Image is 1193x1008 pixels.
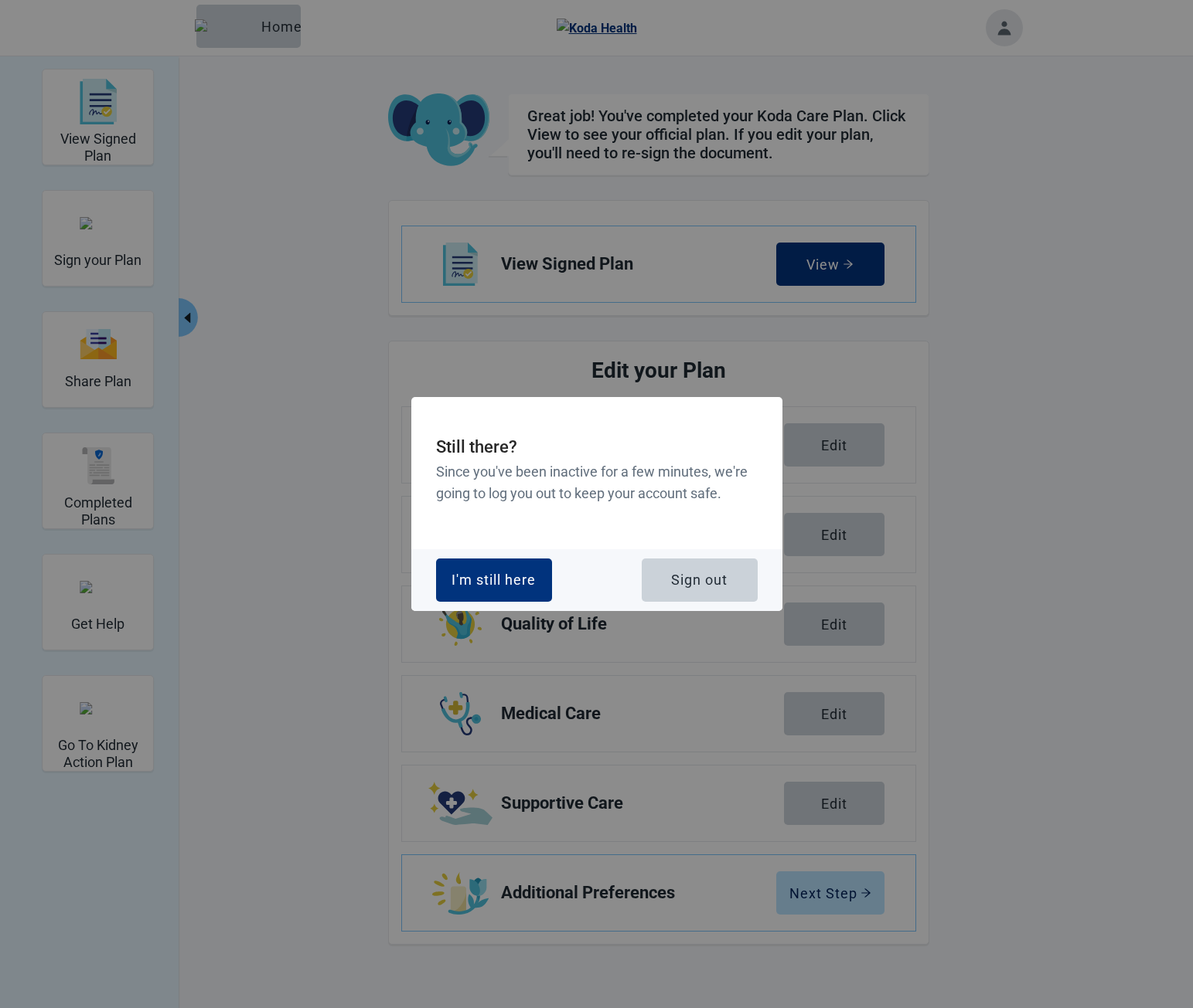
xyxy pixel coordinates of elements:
button: I'm still here [436,558,552,602]
h3: Since you've been inactive for a few minutes, we're going to log you out to keep your account safe. [436,461,758,505]
div: I'm still here [452,572,536,588]
button: Sign out [642,558,758,602]
h2: Still there? [436,434,758,461]
div: Sign out [671,572,728,588]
